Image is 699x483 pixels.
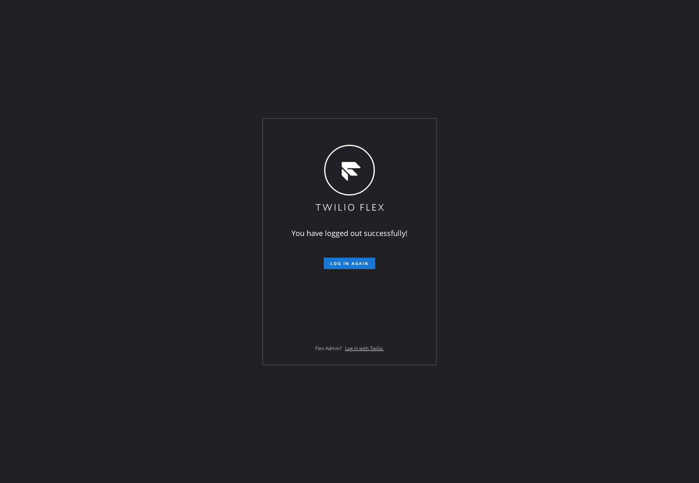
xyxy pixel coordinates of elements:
a: Log in with Twilio. [345,345,384,352]
span: Log in again [330,261,369,266]
button: Log in again [324,258,375,269]
span: Flex Admin? [315,345,342,352]
span: You have logged out successfully! [291,228,408,238]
